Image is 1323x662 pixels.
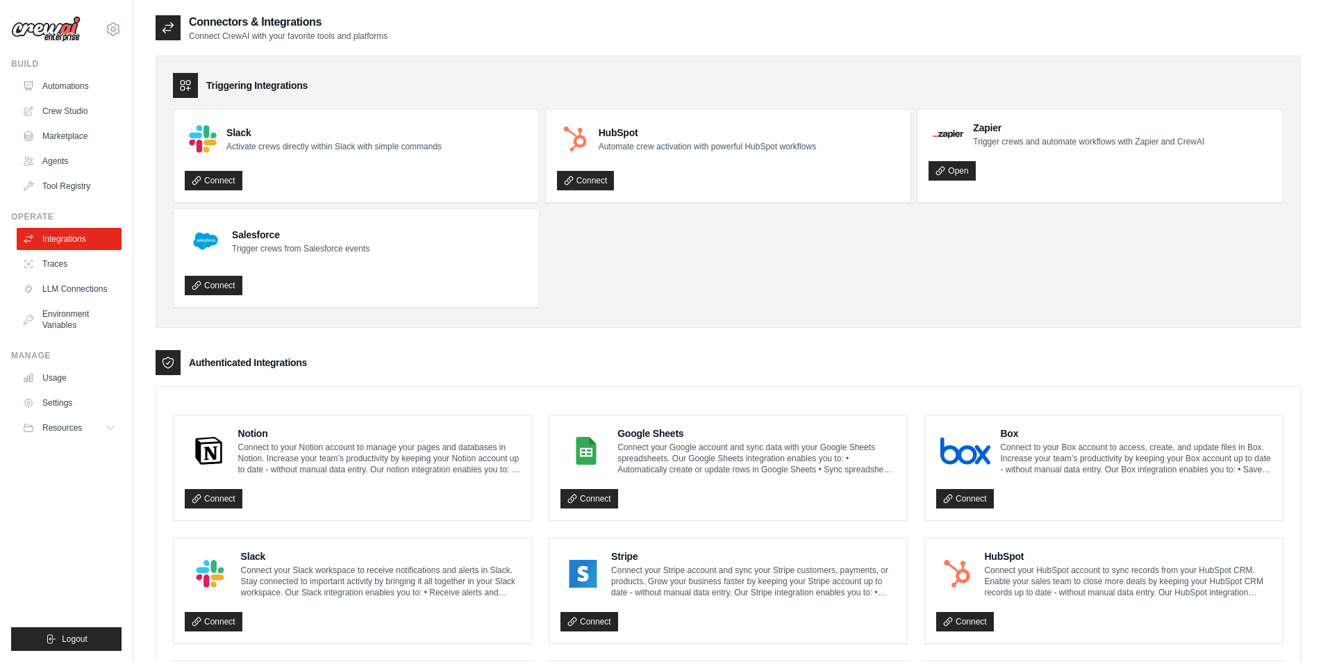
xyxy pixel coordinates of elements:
a: Traces [17,253,122,275]
a: Crew Studio [17,100,122,122]
a: Connect [185,612,242,631]
a: Agents [17,150,122,172]
button: Logout [11,627,122,651]
h4: Stripe [611,549,896,563]
h4: Salesforce [232,228,369,242]
img: Slack Logo [189,560,231,588]
img: Google Sheets Logo [565,437,608,465]
a: Connect [560,612,618,631]
span: Resources [42,422,82,433]
h4: Slack [226,126,442,140]
h4: Slack [241,549,520,563]
a: Connect [185,171,242,190]
p: Connect your Stripe account and sync your Stripe customers, payments, or products. Grow your busi... [611,565,896,598]
h3: Triggering Integrations [206,78,308,92]
h4: HubSpot [599,126,816,140]
img: HubSpot Logo [940,560,974,588]
p: Connect your Slack workspace to receive notifications and alerts in Slack. Stay connected to impo... [241,565,520,598]
img: Stripe Logo [565,560,601,588]
a: Settings [17,392,122,414]
h3: Authenticated Integrations [189,356,307,370]
div: Build [11,58,122,69]
img: Zapier Logo [933,130,963,138]
h2: Connectors & Integrations [189,14,388,31]
img: Box Logo [940,437,990,465]
a: Connect [185,489,242,508]
img: Notion Logo [189,437,228,465]
h4: HubSpot [984,549,1272,563]
a: Marketplace [17,125,122,147]
p: Activate crews directly within Slack with simple commands [226,141,442,152]
a: Connect [185,276,242,295]
h4: Box [1000,427,1272,440]
button: Resources [17,417,122,439]
p: Connect CrewAI with your favorite tools and platforms [189,31,388,42]
p: Trigger crews from Salesforce events [232,243,369,254]
span: Logout [62,634,88,645]
a: Usage [17,367,122,389]
a: Integrations [17,228,122,250]
div: Manage [11,350,122,361]
a: Connect [936,489,994,508]
img: Salesforce Logo [189,224,222,258]
p: Trigger crews and automate workflows with Zapier and CrewAI [973,136,1204,147]
p: Connect your HubSpot account to sync records from your HubSpot CRM. Enable your sales team to clo... [984,565,1272,598]
img: HubSpot Logo [561,125,589,153]
p: Connect to your Box account to access, create, and update files in Box. Increase your team’s prod... [1000,442,1272,475]
p: Connect to your Notion account to manage your pages and databases in Notion. Increase your team’s... [238,442,521,475]
a: Automations [17,75,122,97]
img: Slack Logo [189,125,217,153]
a: LLM Connections [17,278,122,300]
img: Logo [11,16,81,42]
a: Tool Registry [17,175,122,197]
a: Connect [936,612,994,631]
a: Environment Variables [17,303,122,336]
a: Connect [557,171,615,190]
h4: Google Sheets [617,427,896,440]
div: Operate [11,211,122,222]
p: Automate crew activation with powerful HubSpot workflows [599,141,816,152]
a: Connect [560,489,618,508]
h4: Zapier [973,121,1204,135]
p: Connect your Google account and sync data with your Google Sheets spreadsheets. Our Google Sheets... [617,442,896,475]
a: Open [929,161,975,181]
h4: Notion [238,427,521,440]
